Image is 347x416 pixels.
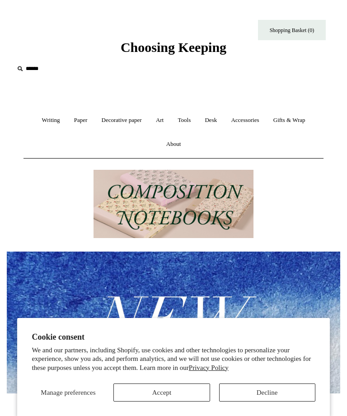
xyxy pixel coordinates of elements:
[121,47,226,53] a: Choosing Keeping
[113,383,210,402] button: Accept
[95,108,148,132] a: Decorative paper
[32,332,315,342] h2: Cookie consent
[219,383,315,402] button: Decline
[32,346,315,373] p: We and our partners, including Shopify, use cookies and other technologies to personalize your ex...
[198,108,223,132] a: Desk
[160,132,188,156] a: About
[32,383,104,402] button: Manage preferences
[121,40,226,55] span: Choosing Keeping
[7,252,340,393] img: New.jpg__PID:f73bdf93-380a-4a35-bcfe-7823039498e1
[189,364,229,371] a: Privacy Policy
[150,108,170,132] a: Art
[225,108,265,132] a: Accessories
[258,20,326,40] a: Shopping Basket (0)
[172,108,197,132] a: Tools
[35,108,66,132] a: Writing
[68,108,94,132] a: Paper
[94,170,253,238] img: 202302 Composition ledgers.jpg__PID:69722ee6-fa44-49dd-a067-31375e5d54ec
[41,389,95,396] span: Manage preferences
[267,108,312,132] a: Gifts & Wrap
